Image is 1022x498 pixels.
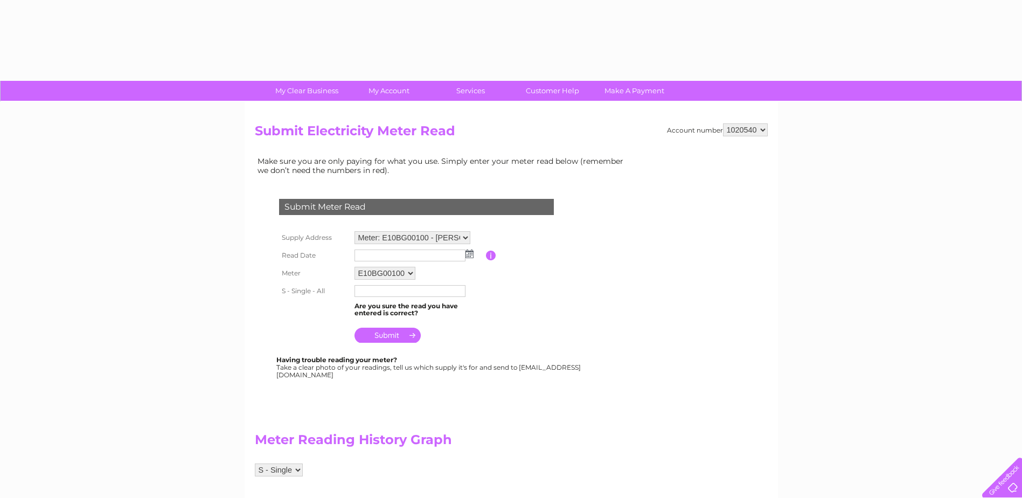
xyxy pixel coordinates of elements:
[255,123,768,144] h2: Submit Electricity Meter Read
[465,250,474,258] img: ...
[276,356,582,378] div: Take a clear photo of your readings, tell us which supply it's for and send to [EMAIL_ADDRESS][DO...
[426,81,515,101] a: Services
[276,282,352,300] th: S - Single - All
[354,328,421,343] input: Submit
[352,300,486,320] td: Are you sure the read you have entered is correct?
[255,154,632,177] td: Make sure you are only paying for what you use. Simply enter your meter read below (remember we d...
[486,251,496,260] input: Information
[590,81,679,101] a: Make A Payment
[276,229,352,247] th: Supply Address
[276,356,397,364] b: Having trouble reading your meter?
[276,264,352,282] th: Meter
[276,247,352,264] th: Read Date
[344,81,433,101] a: My Account
[279,199,554,215] div: Submit Meter Read
[262,81,351,101] a: My Clear Business
[667,123,768,136] div: Account number
[508,81,597,101] a: Customer Help
[255,432,632,453] h2: Meter Reading History Graph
